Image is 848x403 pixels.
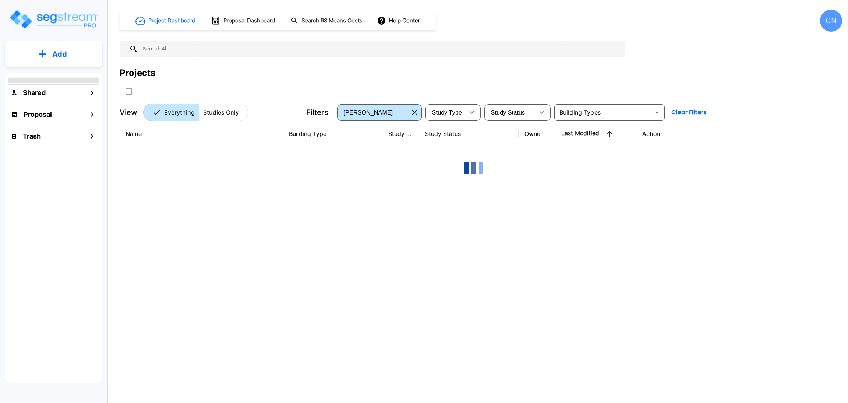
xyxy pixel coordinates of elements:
[5,43,102,65] button: Add
[199,104,248,121] button: Studies Only
[556,107,650,118] input: Building Types
[820,10,842,32] div: CN
[636,120,684,147] th: Action
[8,9,99,30] img: Logo
[23,131,41,141] h1: Trash
[668,105,710,120] button: Clear Filters
[375,14,423,28] button: Help Center
[121,84,136,99] button: SelectAll
[339,102,409,123] div: Select
[120,66,155,80] div: Projects
[301,17,363,25] h1: Search RS Means Costs
[223,17,275,25] h1: Proposal Dashboard
[143,104,248,121] div: Platform
[288,14,367,28] button: Search RS Means Costs
[382,120,419,147] th: Study Type
[138,41,622,57] input: Search All
[120,120,283,147] th: Name
[52,49,67,60] p: Add
[24,109,52,119] h1: Proposal
[491,109,525,116] span: Study Status
[120,107,137,118] p: View
[283,120,382,147] th: Building Type
[164,108,195,117] p: Everything
[148,17,195,25] h1: Project Dashboard
[427,102,464,123] div: Select
[208,13,279,28] button: Proposal Dashboard
[306,107,328,118] p: Filters
[555,120,636,147] th: Last Modified
[652,107,662,118] button: Open
[486,102,534,123] div: Select
[419,120,519,147] th: Study Status
[459,153,488,183] img: Loading
[519,120,555,147] th: Owner
[432,109,462,116] span: Study Type
[23,88,46,98] h1: Shared
[203,108,239,117] p: Studies Only
[132,13,199,29] button: Project Dashboard
[143,104,199,121] button: Everything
